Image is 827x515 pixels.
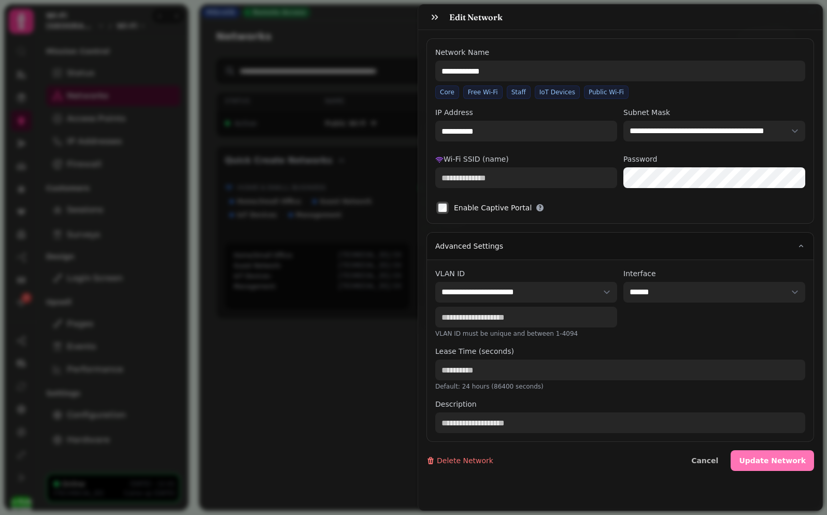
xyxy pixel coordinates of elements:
label: Password [623,154,805,164]
label: Wi-Fi SSID (name) [435,154,617,164]
p: VLAN ID must be unique and between 1-4094 [435,330,617,338]
label: Subnet Mask [623,107,805,118]
label: Network Name [435,47,805,58]
label: Lease Time (seconds) [435,346,805,356]
button: Staff [507,85,531,99]
label: Enable Captive Portal [454,203,532,213]
button: Core [435,85,459,99]
button: Free Wi-Fi [463,85,503,99]
button: Update Network [731,450,814,471]
span: Cancel [691,457,718,464]
button: Advanced Settings [427,233,814,260]
label: Description [435,399,805,409]
button: Cancel [683,450,726,471]
span: Update Network [739,457,806,464]
label: VLAN ID [435,268,617,279]
button: Public Wi-Fi [584,85,629,99]
label: IP Address [435,107,617,118]
h3: Edit Network [449,11,507,23]
p: Default: 24 hours (86400 seconds) [435,382,805,391]
button: IoT Devices [535,85,580,99]
button: Delete Network [426,455,493,466]
label: Interface [623,268,805,279]
span: Advanced Settings [435,241,503,251]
